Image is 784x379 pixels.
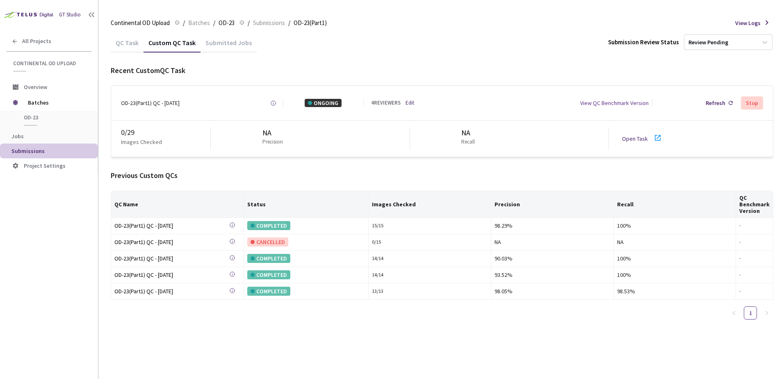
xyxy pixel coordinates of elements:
[372,288,488,295] div: 13 / 13
[727,306,741,320] li: Previous Page
[24,83,47,91] span: Overview
[495,254,611,263] div: 90.03%
[111,65,773,76] div: Recent Custom QC Task
[617,287,732,296] div: 98.53%
[24,114,84,121] span: OD-23
[760,306,773,320] li: Next Page
[11,132,24,140] span: Jobs
[262,128,286,138] div: NA
[111,18,170,28] span: Continental OD Upload
[188,18,210,28] span: Batches
[372,255,488,263] div: 14 / 14
[121,99,180,107] div: OD-23(Part1) QC - [DATE]
[706,99,725,107] div: Refresh
[580,99,649,107] div: View QC Benchmark Version
[744,307,757,319] a: 1
[253,18,285,28] span: Submissions
[111,191,244,218] th: QC Name
[219,18,235,28] span: OD-23
[495,270,611,279] div: 93.52%
[248,18,250,28] li: /
[369,191,491,218] th: Images Checked
[114,254,229,263] a: OD-23(Part1) QC - [DATE]
[739,288,770,295] div: -
[617,221,732,230] div: 100%
[114,237,229,247] div: OD-23(Part1) QC - [DATE]
[11,147,45,155] span: Submissions
[617,270,732,279] div: 100%
[617,237,732,247] div: NA
[121,127,210,138] div: 0 / 29
[244,191,369,218] th: Status
[495,287,611,296] div: 98.05%
[24,162,66,169] span: Project Settings
[121,138,162,146] p: Images Checked
[111,39,144,53] div: QC Task
[732,311,736,315] span: left
[372,271,488,279] div: 14 / 14
[28,94,84,111] span: Batches
[247,237,288,247] div: CANCELLED
[251,18,287,27] a: Submissions
[247,270,290,279] div: COMPLETED
[183,18,185,28] li: /
[247,254,290,263] div: COMPLETED
[247,221,290,230] div: COMPLETED
[735,19,761,27] span: View Logs
[614,191,736,218] th: Recall
[114,221,229,231] a: OD-23(Part1) QC - [DATE]
[187,18,212,27] a: Batches
[736,191,773,218] th: QC Benchmark Version
[111,170,773,181] div: Previous Custom QCs
[491,191,614,218] th: Precision
[247,287,290,296] div: COMPLETED
[262,138,283,146] p: Precision
[461,128,478,138] div: NA
[144,39,201,53] div: Custom QC Task
[371,99,401,107] div: 4 REVIEWERS
[461,138,475,146] p: Recall
[622,135,648,142] a: Open Task
[294,18,327,28] span: OD-23(Part1)
[608,38,679,46] div: Submission Review Status
[764,311,769,315] span: right
[617,254,732,263] div: 100%
[495,237,611,247] div: NA
[744,306,757,320] li: 1
[739,238,770,246] div: -
[114,270,229,279] div: OD-23(Part1) QC - [DATE]
[727,306,741,320] button: left
[746,100,758,106] div: Stop
[372,238,488,246] div: 0 / 15
[13,60,87,67] span: Continental OD Upload
[213,18,215,28] li: /
[59,11,81,19] div: GT Studio
[201,39,257,53] div: Submitted Jobs
[760,306,773,320] button: right
[406,99,414,107] a: Edit
[305,99,342,107] div: ONGOING
[739,271,770,279] div: -
[739,222,770,230] div: -
[22,38,51,45] span: All Projects
[372,222,488,230] div: 15 / 15
[114,287,229,296] a: OD-23(Part1) QC - [DATE]
[739,255,770,263] div: -
[288,18,290,28] li: /
[495,221,611,230] div: 98.29%
[114,270,229,280] a: OD-23(Part1) QC - [DATE]
[688,39,728,46] div: Review Pending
